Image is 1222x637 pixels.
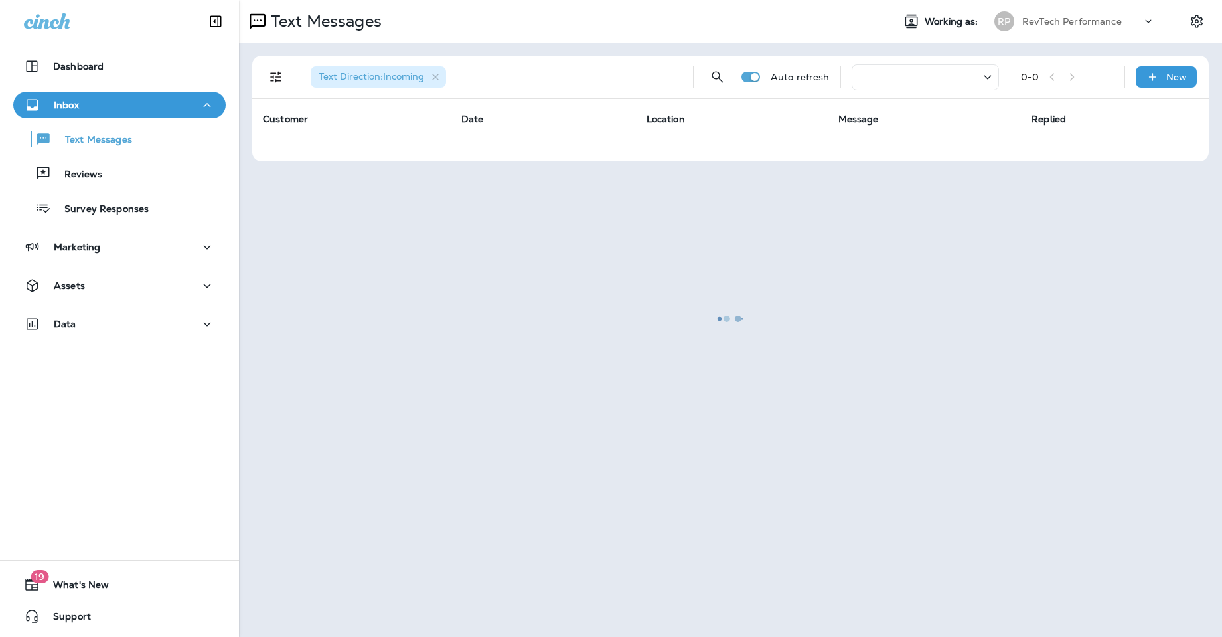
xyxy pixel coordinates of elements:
[54,280,85,291] p: Assets
[13,159,226,187] button: Reviews
[40,611,91,627] span: Support
[40,579,109,595] span: What's New
[54,242,100,252] p: Marketing
[54,319,76,329] p: Data
[13,234,226,260] button: Marketing
[1166,72,1187,82] p: New
[13,311,226,337] button: Data
[13,603,226,630] button: Support
[53,61,104,72] p: Dashboard
[54,100,79,110] p: Inbox
[13,272,226,299] button: Assets
[13,125,226,153] button: Text Messages
[51,203,149,216] p: Survey Responses
[13,53,226,80] button: Dashboard
[13,194,226,222] button: Survey Responses
[31,570,48,583] span: 19
[52,134,132,147] p: Text Messages
[13,571,226,598] button: 19What's New
[51,169,102,181] p: Reviews
[13,92,226,118] button: Inbox
[197,8,234,35] button: Collapse Sidebar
